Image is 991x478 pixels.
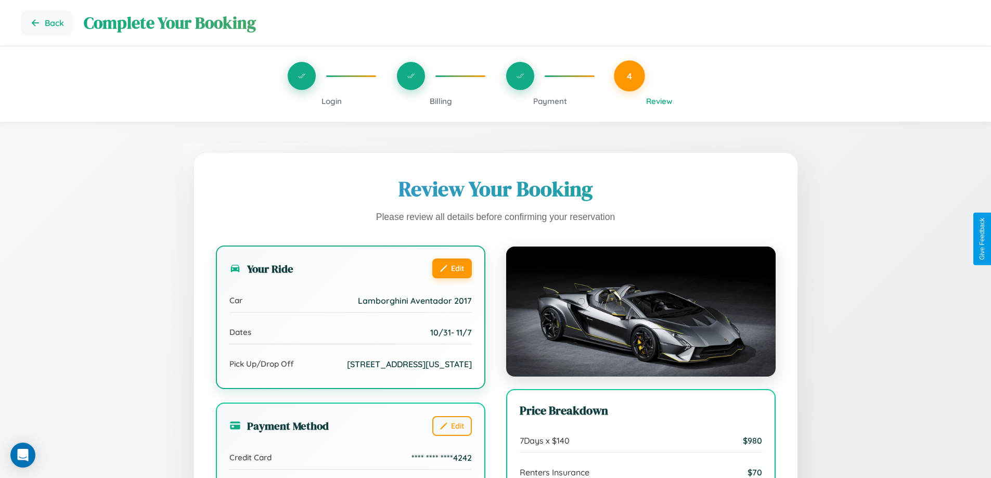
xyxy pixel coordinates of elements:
[520,403,762,419] h3: Price Breakdown
[520,467,589,477] span: Renters Insurance
[627,70,632,82] span: 4
[229,453,272,462] span: Credit Card
[229,261,293,276] h3: Your Ride
[430,327,472,338] span: 10 / 31 - 11 / 7
[743,435,762,446] span: $ 980
[229,295,242,305] span: Car
[21,10,73,35] button: Go back
[216,175,776,203] h1: Review Your Booking
[229,418,329,433] h3: Payment Method
[432,416,472,436] button: Edit
[432,259,472,278] button: Edit
[229,327,251,337] span: Dates
[646,96,673,106] span: Review
[430,96,452,106] span: Billing
[10,443,35,468] div: Open Intercom Messenger
[979,218,986,260] div: Give Feedback
[229,359,294,369] span: Pick Up/Drop Off
[216,209,776,226] p: Please review all details before confirming your reservation
[506,247,776,377] img: Lamborghini Aventador
[347,359,472,369] span: [STREET_ADDRESS][US_STATE]
[520,435,570,446] span: 7 Days x $ 140
[533,96,567,106] span: Payment
[358,295,472,306] span: Lamborghini Aventador 2017
[748,467,762,477] span: $ 70
[84,11,970,34] h1: Complete Your Booking
[321,96,342,106] span: Login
